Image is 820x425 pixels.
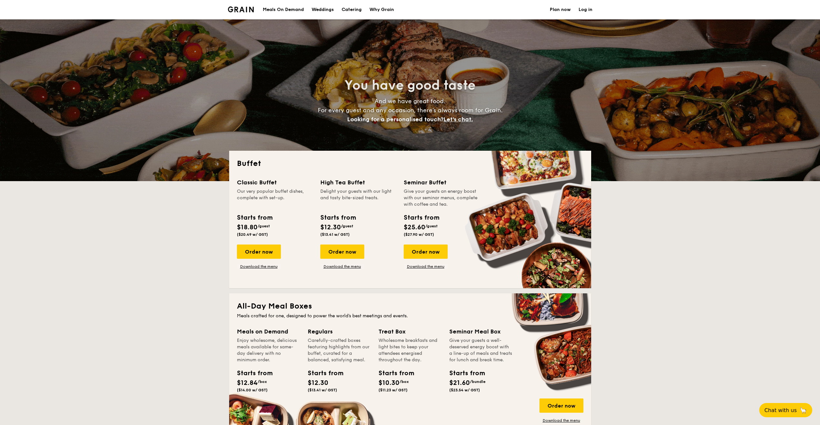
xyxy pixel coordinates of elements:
span: /guest [341,224,353,228]
div: Starts from [449,368,478,378]
div: Starts from [404,213,439,223]
span: Let's chat. [443,116,473,123]
a: Download the menu [320,264,364,269]
div: Our very popular buffet dishes, complete with set-up. [237,188,313,208]
span: ($11.23 w/ GST) [378,388,408,392]
span: ($13.41 w/ GST) [308,388,337,392]
button: Chat with us🦙 [759,403,812,417]
div: Give your guests an energy boost with our seminar menus, complete with coffee and tea. [404,188,479,208]
div: Order now [539,398,583,413]
div: Carefully-crafted boxes featuring highlights from our buffet, curated for a balanced, satisfying ... [308,337,371,363]
span: Chat with us [764,407,797,413]
div: Order now [237,245,281,259]
span: ($14.00 w/ GST) [237,388,268,392]
a: Download the menu [539,418,583,423]
div: Wholesome breakfasts and light bites to keep your attendees energised throughout the day. [378,337,442,363]
span: ($13.41 w/ GST) [320,232,350,237]
div: High Tea Buffet [320,178,396,187]
span: ($27.90 w/ GST) [404,232,434,237]
div: Give your guests a well-deserved energy boost with a line-up of meals and treats for lunch and br... [449,337,512,363]
span: $12.30 [308,379,328,387]
span: $12.84 [237,379,258,387]
div: Enjoy wholesome, delicious meals available for same-day delivery with no minimum order. [237,337,300,363]
span: $18.80 [237,223,258,231]
a: Download the menu [237,264,281,269]
div: Delight your guests with our light and tasty bite-sized treats. [320,188,396,208]
span: /guest [425,224,438,228]
div: Starts from [237,368,266,378]
span: ($20.49 w/ GST) [237,232,268,237]
a: Logotype [228,6,254,12]
div: Meals crafted for one, designed to power the world's best meetings and events. [237,313,583,319]
div: Order now [320,245,364,259]
div: Classic Buffet [237,178,313,187]
span: $10.30 [378,379,399,387]
div: Seminar Meal Box [449,327,512,336]
span: /box [399,379,409,384]
span: $12.30 [320,223,341,231]
span: /box [258,379,267,384]
div: Starts from [237,213,272,223]
div: Regulars [308,327,371,336]
div: Treat Box [378,327,442,336]
div: Meals on Demand [237,327,300,336]
div: Seminar Buffet [404,178,479,187]
a: Download the menu [404,264,448,269]
div: Starts from [320,213,356,223]
span: $25.60 [404,223,425,231]
span: /bundle [470,379,485,384]
h2: Buffet [237,158,583,169]
div: Starts from [378,368,408,378]
img: Grain [228,6,254,12]
span: /guest [258,224,270,228]
h2: All-Day Meal Boxes [237,301,583,311]
div: Order now [404,245,448,259]
div: Starts from [308,368,337,378]
span: 🦙 [799,407,807,414]
span: ($23.54 w/ GST) [449,388,480,392]
span: $21.60 [449,379,470,387]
